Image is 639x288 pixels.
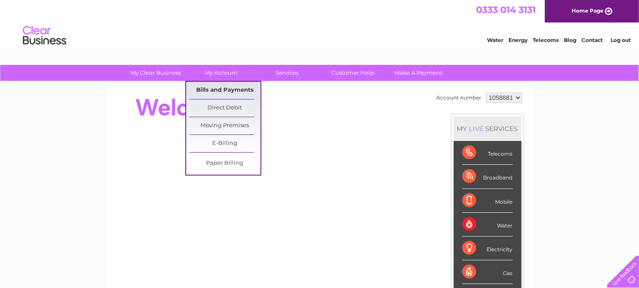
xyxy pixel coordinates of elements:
div: Water [462,213,513,237]
div: Telecoms [462,141,513,165]
a: Bills and Payments [189,82,261,99]
a: Make A Payment [383,65,454,81]
td: Account number [435,90,484,105]
a: My Clear Business [120,65,191,81]
img: logo.png [22,22,67,49]
div: Electricity [462,237,513,260]
div: LIVE [467,125,486,133]
a: Paper Billing [189,155,261,172]
a: Moving Premises [189,117,261,134]
div: Clear Business is a trading name of Verastar Limited (registered in [GEOGRAPHIC_DATA] No. 3667643... [116,5,524,42]
a: Log out [610,37,631,43]
div: Gas [462,260,513,284]
a: Water [487,37,503,43]
a: My Account [186,65,257,81]
a: Contact [582,37,603,43]
div: Mobile [462,189,513,213]
div: MY SERVICES [454,116,521,141]
a: Customer Help [317,65,388,81]
a: Blog [564,37,576,43]
a: Energy [509,37,528,43]
a: Services [251,65,323,81]
a: Telecoms [533,37,559,43]
a: Direct Debit [189,99,261,117]
a: 0333 014 3131 [476,4,536,15]
div: Broadband [462,165,513,189]
a: E-Billing [189,135,261,152]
